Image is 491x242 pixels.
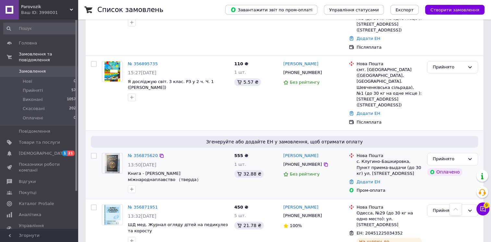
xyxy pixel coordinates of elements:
span: Замовлення [19,68,46,74]
a: Фото товару [102,61,123,82]
img: Фото товару [105,153,120,173]
a: Створити замовлення [419,7,485,12]
span: Оплачені [23,115,43,121]
div: Пром-оплата [357,188,422,193]
button: Створити замовлення [425,5,485,15]
span: Управління статусами [329,7,379,12]
span: Управління сайтом [19,223,60,235]
a: [PERSON_NAME] [283,204,318,211]
div: [PHONE_NUMBER] [282,68,323,77]
a: Додати ЕН [357,36,380,41]
span: Каталог ProSale [19,201,54,207]
span: Створити замовлення [430,7,479,12]
span: Без рейтингу [290,172,320,176]
span: Скасовані [23,106,45,112]
span: 5 шт. [234,213,246,218]
img: Фото товару [104,205,120,225]
span: 202 [69,106,76,112]
a: Додати ЕН [357,179,380,184]
a: Додати ЕН [357,111,380,116]
span: 0 [74,79,76,84]
div: Прийнято [433,207,465,214]
div: Оплачено [427,168,462,176]
div: 5.57 ₴ [234,78,261,86]
div: [PHONE_NUMBER] [282,212,323,220]
span: 100% [290,223,302,228]
div: Одесса, №29 (до 30 кг на одно место): ул. [STREET_ADDRESS] [357,210,422,228]
span: Прийняті [23,88,43,93]
span: Аналітика [19,212,41,218]
span: 1 [62,151,67,156]
span: 1 шт. [234,162,246,167]
span: 450 ₴ [234,205,248,210]
button: Управління статусами [324,5,384,15]
div: смт. [GEOGRAPHIC_DATA] ([GEOGRAPHIC_DATA], [GEOGRAPHIC_DATA]. Шевченківська сільрада), №1 (до 30 ... [357,67,422,108]
div: Прийнято [433,156,465,163]
span: Повідомлення [19,128,50,134]
span: Виконані [23,97,43,103]
span: Експорт [396,7,414,12]
span: 15:27[DATE] [128,70,156,75]
span: 21 [67,151,75,156]
a: № 356875620 [128,153,158,158]
span: Замовлення та повідомлення [19,51,78,63]
div: Прийнято [433,64,465,71]
div: Післяплата [357,119,422,125]
span: 555 ₴ [234,153,248,158]
div: [PHONE_NUMBER] [282,160,323,169]
span: 1057 [67,97,76,103]
a: [PERSON_NAME] [283,153,318,159]
span: Товари та послуги [19,139,60,145]
span: [DEMOGRAPHIC_DATA] [19,151,67,156]
span: Завантажити звіт по пром-оплаті [230,7,312,13]
span: ЕН: 20451225034352 [357,231,403,236]
span: 13:50[DATE] [128,162,156,167]
span: Нові [23,79,32,84]
span: Головна [19,40,37,46]
a: Я досліджую світ. 3 клас. РЗ у 2 ч. Ч. 1 ([PERSON_NAME]) [128,79,214,90]
a: Фото товару [102,153,123,174]
span: Покупці [19,190,36,196]
a: № 356871951 [128,205,158,210]
button: Завантажити звіт по пром-оплаті [225,5,317,15]
img: Фото товару [104,61,120,81]
span: 9 [484,202,489,208]
a: № 356895735 [128,61,158,66]
span: 13:32[DATE] [128,213,156,219]
input: Пошук [3,23,77,34]
div: 32.88 ₴ [234,170,264,178]
div: Ваш ID: 3998001 [21,10,78,16]
div: Нова Пошта [357,153,422,159]
span: Показники роботи компанії [19,162,60,173]
span: 110 ₴ [234,61,248,66]
h1: Список замовлень [97,6,163,14]
span: 57 [71,88,76,93]
span: Без рейтингу [290,80,320,85]
div: с. Клугино-Башкировка, Пункт приема-выдачи (до 30 кг) ул. [STREET_ADDRESS] [357,159,422,176]
button: Чат з покупцем9 [476,202,489,215]
a: Фото товару [102,204,123,225]
button: Експорт [390,5,419,15]
div: Нова Пошта [357,204,422,210]
a: [PERSON_NAME] [283,61,318,67]
a: ШД мед. Журнал огляду дітей на педикулез та коросту [128,222,228,233]
a: Книга - [PERSON_NAME] міжнароднаплавство （тверда） [128,171,201,182]
div: 21.78 ₴ [234,222,264,229]
span: Відгуки [19,179,36,185]
span: Parovozik [21,4,70,10]
span: Згенеруйте або додайте ЕН у замовлення, щоб отримати оплату [93,139,475,145]
div: Післяплата [357,44,422,50]
div: Нова Пошта [357,61,422,67]
span: 1 шт. [234,70,246,75]
span: 0 [74,115,76,121]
